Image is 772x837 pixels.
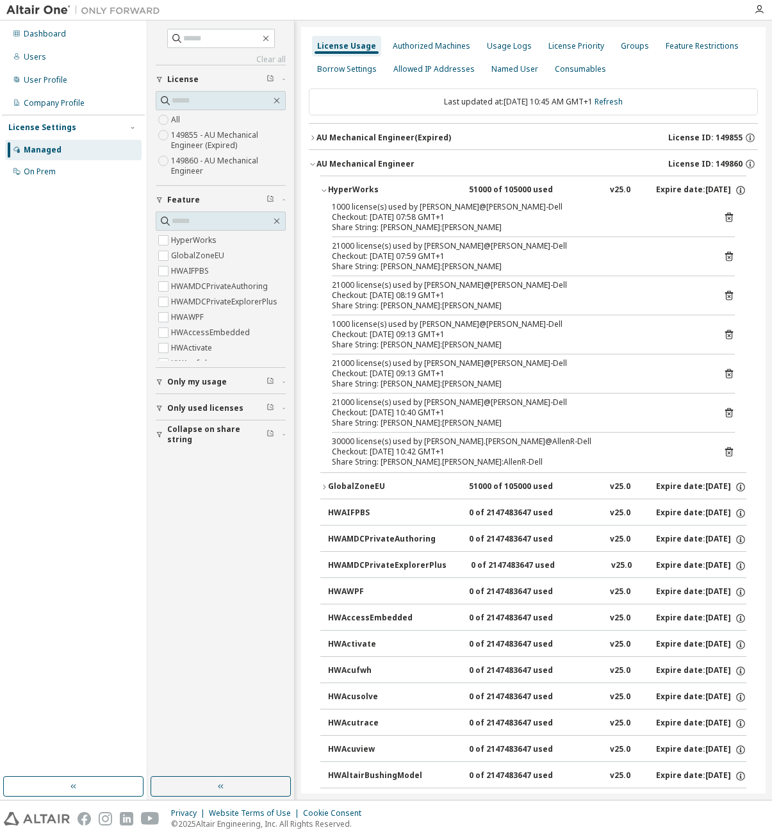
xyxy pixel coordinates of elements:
[610,770,630,782] div: v25.0
[156,65,286,94] button: License
[317,41,376,51] div: License Usage
[469,639,584,651] div: 0 of 2147483647 used
[393,41,470,51] div: Authorized Machines
[328,560,447,572] div: HWAMDCPrivateExplorerPlus
[8,122,76,133] div: License Settings
[328,526,746,554] button: HWAMDCPrivateAuthoring0 of 2147483647 usedv25.0Expire date:[DATE]
[469,586,584,598] div: 0 of 2147483647 used
[471,560,586,572] div: 0 of 2147483647 used
[328,683,746,711] button: HWAcusolve0 of 2147483647 usedv25.0Expire date:[DATE]
[156,186,286,214] button: Feature
[328,657,746,685] button: HWAcufwh0 of 2147483647 usedv25.0Expire date:[DATE]
[332,290,704,301] div: Checkout: [DATE] 08:19 GMT+1
[328,552,746,580] button: HWAMDCPrivateExplorerPlus0 of 2147483647 usedv25.0Expire date:[DATE]
[332,436,704,447] div: 30000 license(s) used by [PERSON_NAME].[PERSON_NAME]@AllenR-Dell
[491,64,538,74] div: Named User
[610,481,630,493] div: v25.0
[656,718,746,729] div: Expire date: [DATE]
[156,394,286,422] button: Only used licenses
[316,133,451,143] div: AU Mechanical Engineer (Expired)
[332,241,704,251] div: 21000 license(s) used by [PERSON_NAME]@[PERSON_NAME]-Dell
[328,481,443,493] div: GlobalZoneEU
[167,195,200,205] span: Feature
[332,251,704,261] div: Checkout: [DATE] 07:59 GMT+1
[171,233,219,248] label: HyperWorks
[469,481,584,493] div: 51000 of 105000 used
[156,368,286,396] button: Only my usage
[171,112,183,128] label: All
[393,64,475,74] div: Allowed IP Addresses
[332,369,704,379] div: Checkout: [DATE] 09:13 GMT+1
[668,133,743,143] span: License ID: 149855
[24,52,46,62] div: Users
[332,319,704,329] div: 1000 license(s) used by [PERSON_NAME]@[PERSON_NAME]-Dell
[332,329,704,340] div: Checkout: [DATE] 09:13 GMT+1
[171,808,209,818] div: Privacy
[328,770,443,782] div: HWAltairBushingModel
[24,167,56,177] div: On Prem
[171,340,215,356] label: HWActivate
[309,150,758,178] button: AU Mechanical EngineerLicense ID: 149860
[610,692,630,703] div: v25.0
[328,578,746,606] button: HWAWPF0 of 2147483647 usedv25.0Expire date:[DATE]
[328,586,443,598] div: HWAWPF
[316,159,415,169] div: AU Mechanical Engineer
[167,403,243,413] span: Only used licenses
[24,145,62,155] div: Managed
[469,744,584,756] div: 0 of 2147483647 used
[332,222,704,233] div: Share String: [PERSON_NAME]:[PERSON_NAME]
[656,692,746,703] div: Expire date: [DATE]
[171,279,270,294] label: HWAMDCPrivateAuthoring
[156,420,286,449] button: Collapse on share string
[328,692,443,703] div: HWAcusolve
[332,202,704,212] div: 1000 license(s) used by [PERSON_NAME]@[PERSON_NAME]-Dell
[167,74,199,85] span: License
[328,508,443,519] div: HWAIFPBS
[656,560,746,572] div: Expire date: [DATE]
[328,718,443,729] div: HWAcutrace
[469,665,584,677] div: 0 of 2147483647 used
[656,744,746,756] div: Expire date: [DATE]
[171,294,280,310] label: HWAMDCPrivateExplorerPlus
[469,718,584,729] div: 0 of 2147483647 used
[320,473,746,501] button: GlobalZoneEU51000 of 105000 usedv25.0Expire date:[DATE]
[309,88,758,115] div: Last updated at: [DATE] 10:45 AM GMT+1
[610,508,630,519] div: v25.0
[267,403,274,413] span: Clear filter
[171,128,286,153] label: 149855 - AU Mechanical Engineer (Expired)
[328,762,746,790] button: HWAltairBushingModel0 of 2147483647 usedv25.0Expire date:[DATE]
[610,639,630,651] div: v25.0
[332,408,704,418] div: Checkout: [DATE] 10:40 GMT+1
[666,41,739,51] div: Feature Restrictions
[332,358,704,369] div: 21000 license(s) used by [PERSON_NAME]@[PERSON_NAME]-Dell
[656,534,746,545] div: Expire date: [DATE]
[332,457,704,467] div: Share String: [PERSON_NAME].[PERSON_NAME]:AllenR-Dell
[267,195,274,205] span: Clear filter
[656,508,746,519] div: Expire date: [DATE]
[610,665,630,677] div: v25.0
[610,613,630,624] div: v25.0
[328,613,443,624] div: HWAccessEmbedded
[78,812,91,825] img: facebook.svg
[469,508,584,519] div: 0 of 2147483647 used
[171,310,206,325] label: HWAWPF
[24,98,85,108] div: Company Profile
[309,124,758,152] button: AU Mechanical Engineer(Expired)License ID: 149855
[267,74,274,85] span: Clear filter
[656,481,746,493] div: Expire date: [DATE]
[332,301,704,311] div: Share String: [PERSON_NAME]:[PERSON_NAME]
[610,586,630,598] div: v25.0
[328,709,746,738] button: HWAcutrace0 of 2147483647 usedv25.0Expire date:[DATE]
[610,185,630,196] div: v25.0
[332,418,704,428] div: Share String: [PERSON_NAME]:[PERSON_NAME]
[610,744,630,756] div: v25.0
[99,812,112,825] img: instagram.svg
[595,96,623,107] a: Refresh
[548,41,604,51] div: License Priority
[24,29,66,39] div: Dashboard
[120,812,133,825] img: linkedin.svg
[656,613,746,624] div: Expire date: [DATE]
[171,818,369,829] p: © 2025 Altair Engineering, Inc. All Rights Reserved.
[267,377,274,387] span: Clear filter
[469,692,584,703] div: 0 of 2147483647 used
